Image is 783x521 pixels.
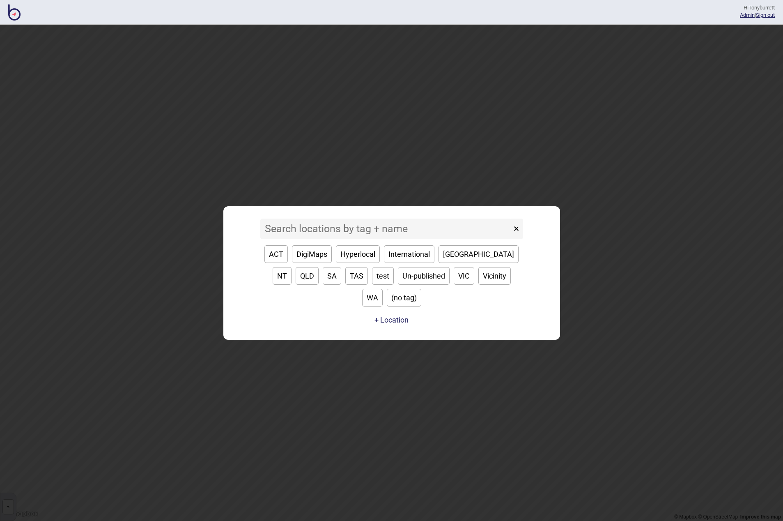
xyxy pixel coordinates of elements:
[264,245,288,263] button: ACT
[756,12,775,18] button: Sign out
[384,245,434,263] button: International
[296,267,319,285] button: QLD
[398,267,450,285] button: Un-published
[478,267,511,285] button: Vicinity
[439,245,519,263] button: [GEOGRAPHIC_DATA]
[273,267,292,285] button: NT
[510,219,523,239] button: ×
[372,313,411,327] a: + Location
[260,219,512,239] input: Search locations by tag + name
[345,267,368,285] button: TAS
[454,267,474,285] button: VIC
[740,12,756,18] span: |
[292,245,332,263] button: DigiMaps
[740,4,775,12] div: Hi Tonyburrett
[374,316,409,324] button: + Location
[336,245,380,263] button: Hyperlocal
[740,12,755,18] a: Admin
[362,289,383,307] button: WA
[387,289,421,307] button: (no tag)
[8,4,21,21] img: BindiMaps CMS
[323,267,341,285] button: SA
[372,267,394,285] button: test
